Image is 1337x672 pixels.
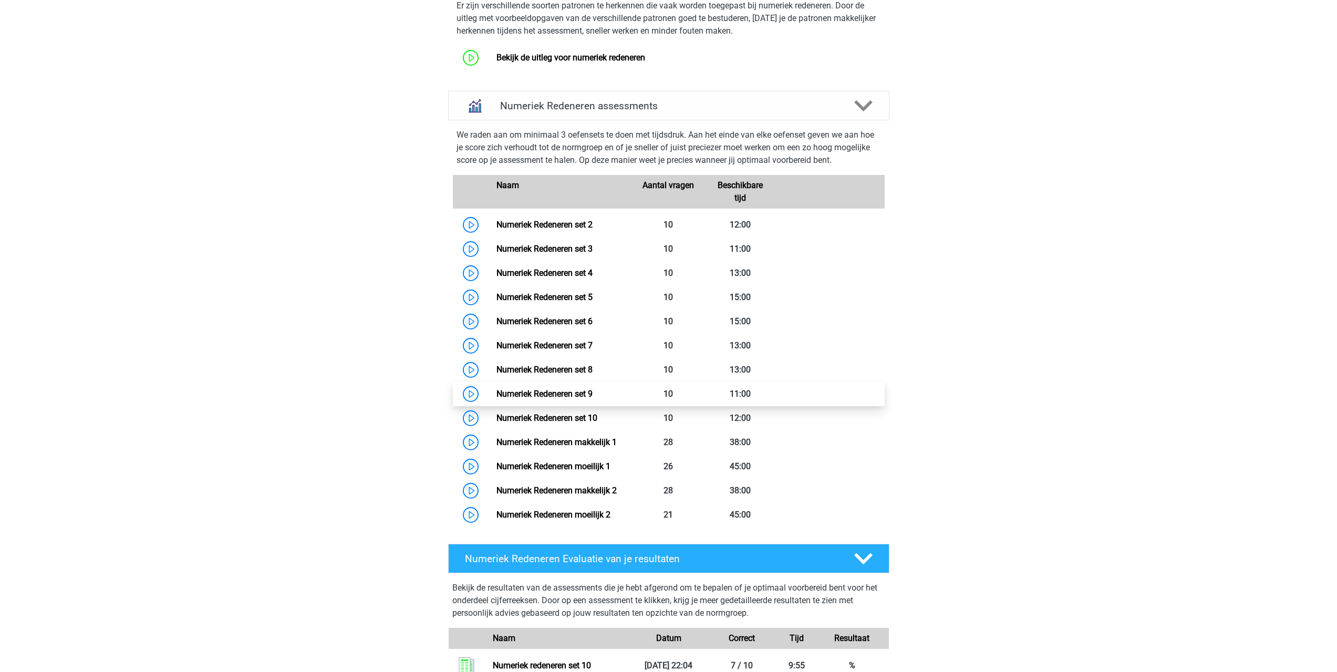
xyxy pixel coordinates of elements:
a: assessments Numeriek Redeneren assessments [444,91,894,120]
h4: Numeriek Redeneren Evaluatie van je resultaten [465,553,837,565]
a: Numeriek Redeneren set 3 [496,244,593,254]
div: Beschikbare tijd [704,179,776,204]
div: Datum [632,632,706,645]
div: Naam [485,632,631,645]
img: numeriek redeneren assessments [461,92,488,119]
div: Correct [705,632,779,645]
a: Numeriek Redeneren moeilijk 1 [496,461,610,471]
p: We raden aan om minimaal 3 oefensets te doen met tijdsdruk. Aan het einde van elke oefenset geven... [457,129,881,167]
a: Numeriek Redeneren set 4 [496,268,593,278]
a: Numeriek Redeneren makkelijk 2 [496,485,617,495]
a: Numeriek Redeneren set 10 [496,413,597,423]
a: Bekijk de uitleg voor numeriek redeneren [496,53,645,63]
a: Numeriek Redeneren set 6 [496,316,593,326]
a: Numeriek Redeneren moeilijk 2 [496,510,610,520]
a: Numeriek Redeneren set 7 [496,340,593,350]
a: Numeriek Redeneren set 5 [496,292,593,302]
h4: Numeriek Redeneren assessments [500,100,837,112]
div: Aantal vragen [633,179,704,204]
div: Tijd [779,632,815,645]
div: Naam [489,179,633,204]
a: Numeriek Redeneren set 9 [496,389,593,399]
a: Numeriek Redeneren makkelijk 1 [496,437,617,447]
div: Resultaat [815,632,889,645]
a: Numeriek Redeneren set 2 [496,220,593,230]
p: Bekijk de resultaten van de assessments die je hebt afgerond om te bepalen of je optimaal voorber... [452,582,885,619]
a: Numeriek Redeneren set 8 [496,365,593,375]
a: Numeriek Redeneren Evaluatie van je resultaten [444,544,894,573]
a: Numeriek redeneren set 10 [493,660,591,670]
